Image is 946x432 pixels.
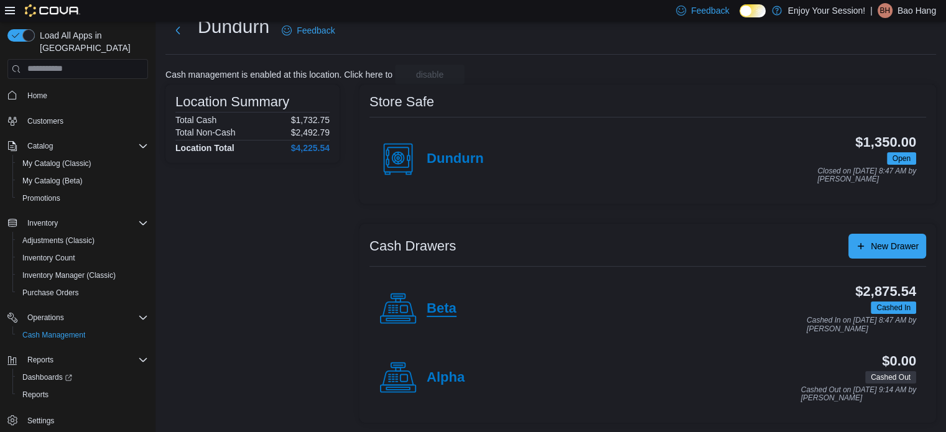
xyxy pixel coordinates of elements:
button: Inventory Manager (Classic) [12,267,153,284]
span: disable [416,68,443,81]
span: Dark Mode [740,17,740,18]
span: New Drawer [871,240,919,252]
input: Dark Mode [740,4,766,17]
span: Reports [22,390,49,400]
a: Dashboards [12,369,153,386]
button: Catalog [22,139,58,154]
h3: $0.00 [882,354,916,369]
button: Operations [2,309,153,326]
span: Cashed In [876,302,911,313]
span: Open [893,153,911,164]
span: Cash Management [22,330,85,340]
button: Inventory Count [12,249,153,267]
span: My Catalog (Beta) [17,173,148,188]
button: Reports [22,352,58,367]
span: Purchase Orders [17,285,148,300]
p: Cashed Out on [DATE] 9:14 AM by [PERSON_NAME] [801,386,916,403]
span: Load All Apps in [GEOGRAPHIC_DATA] [35,29,148,54]
span: Customers [22,113,148,129]
p: $2,492.79 [291,127,330,137]
a: Cash Management [17,328,90,342]
span: Customers [27,116,63,126]
div: Bao Hang [878,3,893,18]
img: Cova [25,4,80,17]
a: Inventory Manager (Classic) [17,268,121,283]
span: Adjustments (Classic) [17,233,148,248]
h4: Location Total [175,143,234,153]
span: Inventory Count [22,253,75,263]
h4: $4,225.54 [291,143,330,153]
span: Inventory Count [17,250,148,265]
button: Next [165,18,190,43]
a: Home [22,88,52,103]
a: Adjustments (Classic) [17,233,100,248]
button: Catalog [2,137,153,155]
span: Inventory Manager (Classic) [22,270,116,280]
span: Operations [22,310,148,325]
span: Catalog [22,139,148,154]
span: My Catalog (Classic) [17,156,148,171]
span: BH [879,3,890,18]
span: Promotions [22,193,60,203]
button: Home [2,86,153,104]
span: My Catalog (Classic) [22,159,91,168]
h1: Dundurn [198,14,269,39]
span: Feedback [691,4,729,17]
span: My Catalog (Beta) [22,176,83,186]
button: Operations [22,310,69,325]
span: Cashed In [871,301,916,314]
h6: Total Non-Cash [175,127,236,137]
button: My Catalog (Beta) [12,172,153,190]
h6: Total Cash [175,115,216,125]
span: Catalog [27,141,53,151]
span: Dashboards [22,372,72,382]
p: Enjoy Your Session! [788,3,866,18]
p: $1,732.75 [291,115,330,125]
span: Cashed Out [865,371,916,384]
span: Reports [27,355,53,365]
button: Promotions [12,190,153,207]
p: Closed on [DATE] 8:47 AM by [PERSON_NAME] [817,167,916,184]
p: | [870,3,873,18]
button: Customers [2,112,153,130]
p: Cashed In on [DATE] 8:47 AM by [PERSON_NAME] [807,316,916,333]
button: New Drawer [848,234,926,259]
span: Inventory Manager (Classic) [17,268,148,283]
span: Purchase Orders [22,288,79,298]
button: Inventory [2,214,153,232]
a: Dashboards [17,370,77,385]
a: Reports [17,387,53,402]
a: Promotions [17,191,65,206]
a: Settings [22,413,59,428]
h3: Cash Drawers [369,239,456,254]
h3: $1,350.00 [855,135,916,150]
button: disable [395,65,465,85]
a: Inventory Count [17,250,80,265]
span: Inventory [22,216,148,231]
a: Purchase Orders [17,285,84,300]
p: Cash management is enabled at this location. Click here to [165,70,392,80]
h3: Store Safe [369,94,434,109]
h3: $2,875.54 [855,284,916,299]
span: Dashboards [17,370,148,385]
button: Inventory [22,216,63,231]
button: Purchase Orders [12,284,153,301]
span: Cash Management [17,328,148,342]
span: Feedback [297,24,335,37]
span: Reports [17,387,148,402]
span: Settings [22,412,148,428]
a: Customers [22,114,68,129]
span: Reports [22,352,148,367]
a: My Catalog (Classic) [17,156,96,171]
button: My Catalog (Classic) [12,155,153,172]
h3: Location Summary [175,94,289,109]
span: Home [27,91,47,101]
button: Reports [12,386,153,403]
button: Settings [2,411,153,429]
span: Operations [27,313,64,323]
button: Adjustments (Classic) [12,232,153,249]
span: Adjustments (Classic) [22,236,95,246]
span: Promotions [17,191,148,206]
button: Reports [2,351,153,369]
h4: Dundurn [427,151,484,167]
